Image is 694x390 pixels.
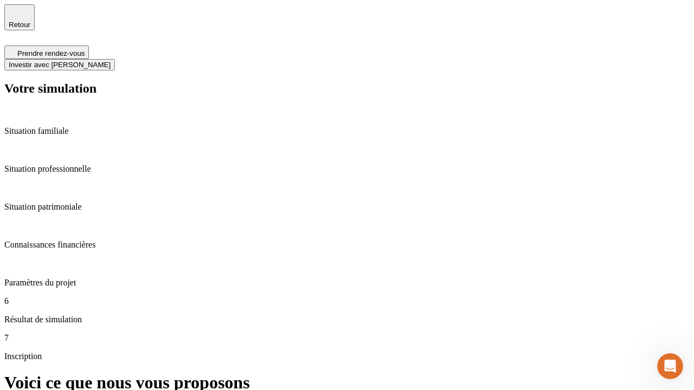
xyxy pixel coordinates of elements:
[4,240,690,250] p: Connaissances financières
[4,333,690,343] p: 7
[4,202,690,212] p: Situation patrimoniale
[9,61,111,69] span: Investir avec [PERSON_NAME]
[4,4,35,30] button: Retour
[657,353,683,379] iframe: Intercom live chat
[4,59,115,70] button: Investir avec [PERSON_NAME]
[4,164,690,174] p: Situation professionnelle
[4,352,690,361] p: Inscription
[4,296,690,306] p: 6
[4,278,690,288] p: Paramètres du projet
[17,49,85,57] span: Prendre rendez-vous
[4,126,690,136] p: Situation familiale
[4,45,89,59] button: Prendre rendez-vous
[4,81,690,96] h2: Votre simulation
[4,315,690,324] p: Résultat de simulation
[9,21,30,29] span: Retour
